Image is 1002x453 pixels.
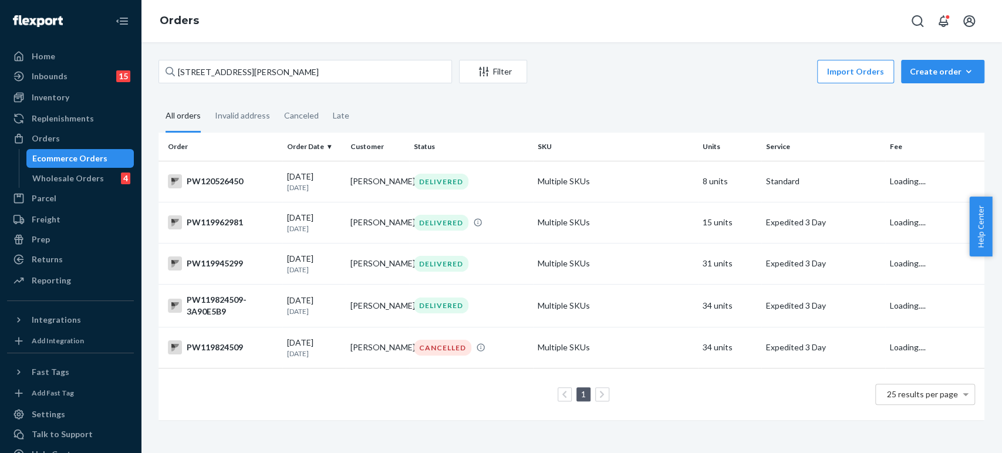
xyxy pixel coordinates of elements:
[32,70,68,82] div: Inbounds
[346,284,409,327] td: [PERSON_NAME]
[32,336,84,346] div: Add Integration
[7,88,134,107] a: Inventory
[7,109,134,128] a: Replenishments
[533,327,698,368] td: Multiple SKUs
[901,60,984,83] button: Create order
[7,363,134,381] button: Fast Tags
[460,66,527,77] div: Filter
[414,215,468,231] div: DELIVERED
[32,173,104,184] div: Wholesale Orders
[287,224,341,234] p: [DATE]
[533,243,698,284] td: Multiple SKUs
[32,214,60,225] div: Freight
[7,425,134,444] a: Talk to Support
[32,113,94,124] div: Replenishments
[287,306,341,316] p: [DATE]
[414,340,471,356] div: CANCELLED
[885,161,984,202] td: Loading....
[766,258,880,269] p: Expedited 3 Day
[414,256,468,272] div: DELIVERED
[32,428,93,440] div: Talk to Support
[32,234,50,245] div: Prep
[121,173,130,184] div: 4
[282,133,346,161] th: Order Date
[287,295,341,316] div: [DATE]
[7,189,134,208] a: Parcel
[7,271,134,290] a: Reporting
[533,161,698,202] td: Multiple SKUs
[346,161,409,202] td: [PERSON_NAME]
[885,202,984,243] td: Loading....
[817,60,894,83] button: Import Orders
[7,334,134,348] a: Add Integration
[533,284,698,327] td: Multiple SKUs
[32,50,55,62] div: Home
[284,100,319,131] div: Canceled
[287,337,341,359] div: [DATE]
[533,202,698,243] td: Multiple SKUs
[168,340,278,354] div: PW119824509
[698,161,761,202] td: 8 units
[160,14,199,27] a: Orders
[346,327,409,368] td: [PERSON_NAME]
[32,92,69,103] div: Inventory
[287,349,341,359] p: [DATE]
[32,133,60,144] div: Orders
[346,202,409,243] td: [PERSON_NAME]
[168,256,278,271] div: PW119945299
[7,386,134,400] a: Add Fast Tag
[7,129,134,148] a: Orders
[698,284,761,327] td: 34 units
[168,215,278,229] div: PW119962981
[7,310,134,329] button: Integrations
[7,47,134,66] a: Home
[533,133,698,161] th: SKU
[158,60,452,83] input: Search orders
[7,405,134,424] a: Settings
[887,389,958,399] span: 25 results per page
[32,388,74,398] div: Add Fast Tag
[32,153,107,164] div: Ecommerce Orders
[110,9,134,33] button: Close Navigation
[26,169,134,188] a: Wholesale Orders4
[116,70,130,82] div: 15
[7,250,134,269] a: Returns
[287,182,341,192] p: [DATE]
[287,212,341,234] div: [DATE]
[766,217,880,228] p: Expedited 3 Day
[287,265,341,275] p: [DATE]
[766,175,880,187] p: Standard
[32,366,69,378] div: Fast Tags
[168,174,278,188] div: PW120526450
[414,298,468,313] div: DELIVERED
[579,389,588,399] a: Page 1 is your current page
[766,300,880,312] p: Expedited 3 Day
[350,141,404,151] div: Customer
[32,275,71,286] div: Reporting
[166,100,201,133] div: All orders
[32,192,56,204] div: Parcel
[32,408,65,420] div: Settings
[346,243,409,284] td: [PERSON_NAME]
[698,327,761,368] td: 34 units
[885,133,984,161] th: Fee
[885,284,984,327] td: Loading....
[7,210,134,229] a: Freight
[414,174,468,190] div: DELIVERED
[459,60,527,83] button: Filter
[333,100,349,131] div: Late
[158,133,282,161] th: Order
[32,253,63,265] div: Returns
[698,202,761,243] td: 15 units
[698,133,761,161] th: Units
[698,243,761,284] td: 31 units
[168,294,278,317] div: PW119824509-3A90E5B9
[32,314,81,326] div: Integrations
[13,15,63,27] img: Flexport logo
[969,197,992,256] button: Help Center
[910,66,976,77] div: Create order
[409,133,533,161] th: Status
[7,67,134,86] a: Inbounds15
[287,253,341,275] div: [DATE]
